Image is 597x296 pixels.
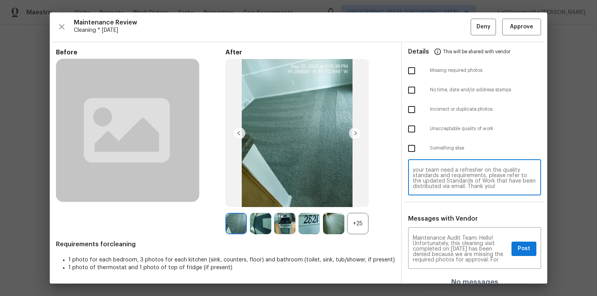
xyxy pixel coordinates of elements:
[225,49,395,56] span: After
[430,145,541,151] span: Something else
[477,22,491,32] span: Deny
[413,235,508,263] textarea: Maintenance Audit Team: Hello! Unfortunately, this cleaning visit completed on [DATE] has been de...
[430,67,541,74] span: Missing required photos
[430,87,541,93] span: No time, date and/or address stamps
[511,242,536,256] button: Post
[402,80,547,100] div: No time, date and/or address stamps
[68,264,395,272] li: 1 photo of thermostat and 1 photo of top of fridge (if present)
[408,42,429,61] span: Details
[518,244,530,254] span: Post
[402,61,547,80] div: Missing required photos
[451,278,498,286] h4: No messages
[402,119,547,139] div: Unacceptable quality of work
[408,216,478,222] span: Messages with Vendor
[443,42,510,61] span: This will be shared with vendor
[402,139,547,158] div: Something else
[56,240,395,248] span: Requirements for cleaning
[233,127,245,139] img: left-chevron-button-url
[413,167,536,189] textarea: Maintenance Audit Team: Hello! Unfortunately, this cleaning visit completed on [DATE] has been de...
[347,213,368,234] div: +25
[502,19,541,35] button: Approve
[430,106,541,113] span: Incorrect or duplicate photos
[430,125,541,132] span: Unacceptable quality of work
[471,19,496,35] button: Deny
[68,256,395,264] li: 1 photo for each bedroom, 3 photos for each kitchen (sink, counters, floor) and bathroom (toilet,...
[349,127,361,139] img: right-chevron-button-url
[74,26,471,34] span: Cleaning * [DATE]
[74,19,471,26] span: Maintenance Review
[56,49,225,56] span: Before
[402,100,547,119] div: Incorrect or duplicate photos
[510,22,533,32] span: Approve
